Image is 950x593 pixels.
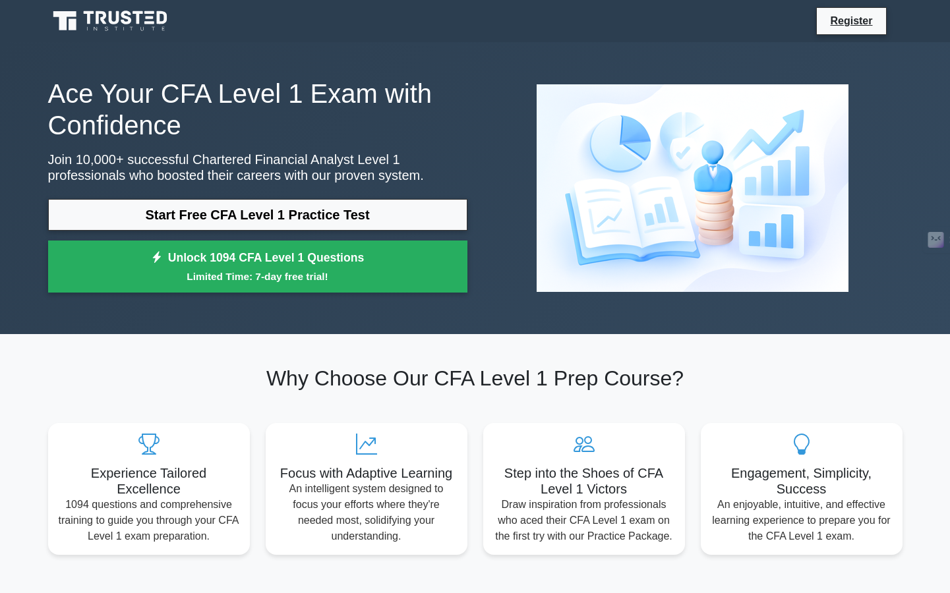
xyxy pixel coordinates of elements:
p: Join 10,000+ successful Chartered Financial Analyst Level 1 professionals who boosted their caree... [48,152,467,183]
h5: Focus with Adaptive Learning [276,465,457,481]
p: An enjoyable, intuitive, and effective learning experience to prepare you for the CFA Level 1 exam. [711,497,892,544]
p: An intelligent system designed to focus your efforts where they're needed most, solidifying your ... [276,481,457,544]
p: Draw inspiration from professionals who aced their CFA Level 1 exam on the first try with our Pra... [494,497,674,544]
h5: Experience Tailored Excellence [59,465,239,497]
h1: Ace Your CFA Level 1 Exam with Confidence [48,78,467,141]
a: Unlock 1094 CFA Level 1 QuestionsLimited Time: 7-day free trial! [48,240,467,293]
a: Start Free CFA Level 1 Practice Test [48,199,467,231]
h2: Why Choose Our CFA Level 1 Prep Course? [48,366,903,391]
h5: Engagement, Simplicity, Success [711,465,892,497]
img: Chartered Financial Analyst Level 1 Preview [526,74,859,302]
small: Limited Time: 7-day free trial! [65,269,451,284]
a: Register [822,13,880,29]
p: 1094 questions and comprehensive training to guide you through your CFA Level 1 exam preparation. [59,497,239,544]
h5: Step into the Shoes of CFA Level 1 Victors [494,465,674,497]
